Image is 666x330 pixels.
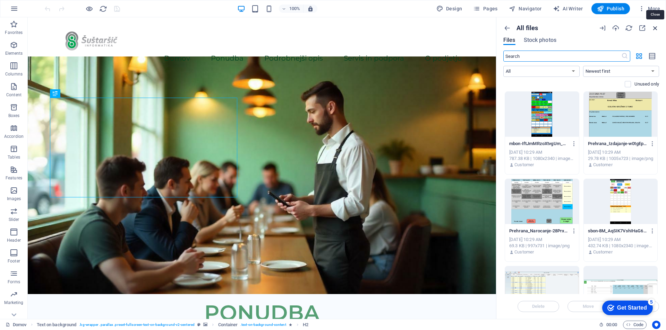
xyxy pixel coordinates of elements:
button: reload [99,5,107,13]
button: AI Writer [550,3,586,14]
span: Files [503,36,515,44]
button: Click here to leave preview mode and continue editing [85,5,93,13]
div: [DATE] 10:29 AM [509,237,575,243]
span: Stock photos [524,36,556,44]
span: Click to select. Double-click to edit [37,321,77,329]
i: URL import [599,24,606,32]
button: More [635,3,663,14]
span: Click to select. Double-click to edit [303,321,308,329]
p: Customer [593,249,613,255]
p: Boxes [8,113,20,118]
span: 00 00 [606,321,617,329]
p: Favorites [5,30,23,35]
button: Usercentrics [652,321,660,329]
div: 787.38 KB | 1080x2340 | image/jpeg [509,155,575,162]
button: Pages [470,3,500,14]
span: AI Writer [553,5,583,12]
div: 29.78 KB | 1005x723 | image/png [588,155,654,162]
span: Navigator [509,5,542,12]
div: [DATE] 10:29 AM [588,237,654,243]
i: This element is a customizable preset [197,323,200,327]
span: . text-on-background-content [240,321,286,329]
p: Customer [593,162,613,168]
p: Slider [9,217,19,222]
i: This element contains a background [203,323,207,327]
i: Maximize [638,24,646,32]
p: Features [6,175,22,181]
p: Prehrana_Narocanje-28Prx8_DtGFG5cIYDKzJdw.png [509,228,568,234]
p: Prehrana_Izdajanje-w0tgEpcW9yx71vMwy0cJlA.png [588,141,647,147]
span: Design [436,5,462,12]
p: Images [7,196,21,202]
span: . bg-wrapper .parallax .preset-fullscreen-text-on-background-v2-centered [79,321,195,329]
p: sbon-8M_AqSIK7VshIHaG6xzE9g.jpg [588,228,647,234]
p: Columns [5,71,23,77]
p: Accordion [4,134,24,139]
button: Publish [591,3,630,14]
div: 69.3 KB | 997x731 | image/png [509,243,575,249]
div: Design (Ctrl+Alt+Y) [434,3,465,14]
h6: Session time [599,321,617,329]
button: 100% [279,5,304,13]
button: Navigator [506,3,545,14]
p: Displays only files that are not in use on the website. Files added during this session can still... [634,81,659,87]
i: On resize automatically adjust zoom level to fit chosen device. [307,6,314,12]
nav: breadcrumb [37,321,308,329]
button: Code [623,321,647,329]
i: Upload [612,24,620,32]
i: Element contains an animation [289,323,292,327]
p: Footer [8,258,20,264]
a: Click to cancel selection. Double-click to open Pages [6,321,27,329]
p: Customer [514,162,534,168]
div: [DATE] 10:29 AM [588,149,654,155]
button: Design [434,3,465,14]
div: 432.74 KB | 1080x2340 | image/jpeg [588,243,654,249]
p: Header [7,238,21,243]
span: Pages [473,5,497,12]
div: 5 [51,1,58,8]
div: Get Started [20,8,50,14]
span: Code [626,321,643,329]
p: All files [516,24,538,32]
p: Content [6,92,22,98]
p: Elements [5,51,23,56]
span: : [611,322,612,327]
p: Forms [8,279,20,285]
div: Get Started 5 items remaining, 0% complete [6,3,56,18]
span: Publish [597,5,624,12]
i: Reload page [99,5,107,13]
div: [DATE] 10:29 AM [509,149,575,155]
i: Show all folders [503,24,511,32]
p: mbon-IftJmMRzoXtvgUm_AIkyJA.jpg [509,141,568,147]
i: Reload [625,24,633,32]
p: Marketing [4,300,23,305]
span: Click to select. Double-click to edit [218,321,238,329]
input: Search [503,51,621,62]
p: Customer [514,249,534,255]
p: Tables [8,154,20,160]
span: More [638,5,660,12]
h6: 100% [289,5,300,13]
